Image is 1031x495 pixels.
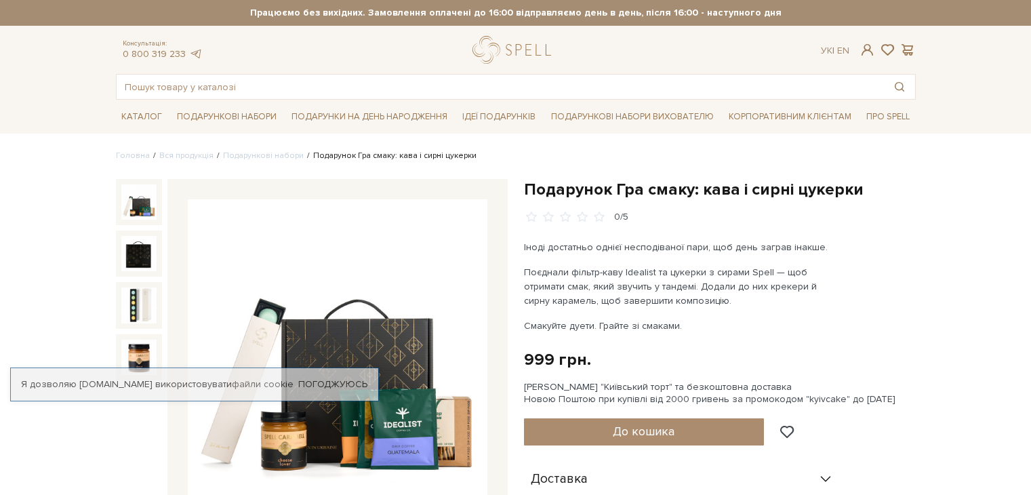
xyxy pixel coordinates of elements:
a: Подарункові набори [171,106,282,127]
div: 999 грн. [524,349,591,370]
a: Про Spell [861,106,915,127]
a: файли cookie [232,378,294,390]
div: 0/5 [614,211,628,224]
img: Подарунок Гра смаку: кава і сирні цукерки [121,340,157,375]
div: Ук [821,45,849,57]
a: Подарунки на День народження [286,106,453,127]
div: [PERSON_NAME] "Київський торт" та безкоштовна доставка Новою Поштою при купівлі від 2000 гривень ... [524,381,916,405]
img: Подарунок Гра смаку: кава і сирні цукерки [121,184,157,220]
input: Пошук товару у каталозі [117,75,884,99]
p: Іноді достатньо однієї несподіваної пари, щоб день заграв інакше. [524,240,842,254]
a: logo [472,36,557,64]
a: Головна [116,151,150,161]
img: Подарунок Гра смаку: кава і сирні цукерки [121,236,157,271]
span: | [832,45,834,56]
span: Консультація: [123,39,203,48]
button: До кошика [524,418,765,446]
a: 0 800 319 233 [123,48,186,60]
a: En [837,45,849,56]
img: Подарунок Гра смаку: кава і сирні цукерки [121,288,157,323]
a: Подарункові набори [223,151,304,161]
h1: Подарунок Гра смаку: кава і сирні цукерки [524,179,916,200]
button: Пошук товару у каталозі [884,75,915,99]
span: До кошика [613,424,674,439]
a: telegram [189,48,203,60]
a: Вся продукція [159,151,214,161]
p: Смакуйте дуети. Грайте зі смаками. [524,319,842,333]
span: Доставка [531,473,588,486]
a: Подарункові набори вихователю [546,105,719,128]
a: Корпоративним клієнтам [723,105,857,128]
a: Погоджуюсь [298,378,367,391]
strong: Працюємо без вихідних. Замовлення оплачені до 16:00 відправляємо день в день, після 16:00 - насту... [116,7,916,19]
a: Каталог [116,106,167,127]
p: Поєднали фільтр-каву Idealist та цукерки з сирами Spell — щоб отримати смак, який звучить у танде... [524,265,842,308]
li: Подарунок Гра смаку: кава і сирні цукерки [304,150,477,162]
a: Ідеї подарунків [457,106,541,127]
div: Я дозволяю [DOMAIN_NAME] використовувати [11,378,378,391]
